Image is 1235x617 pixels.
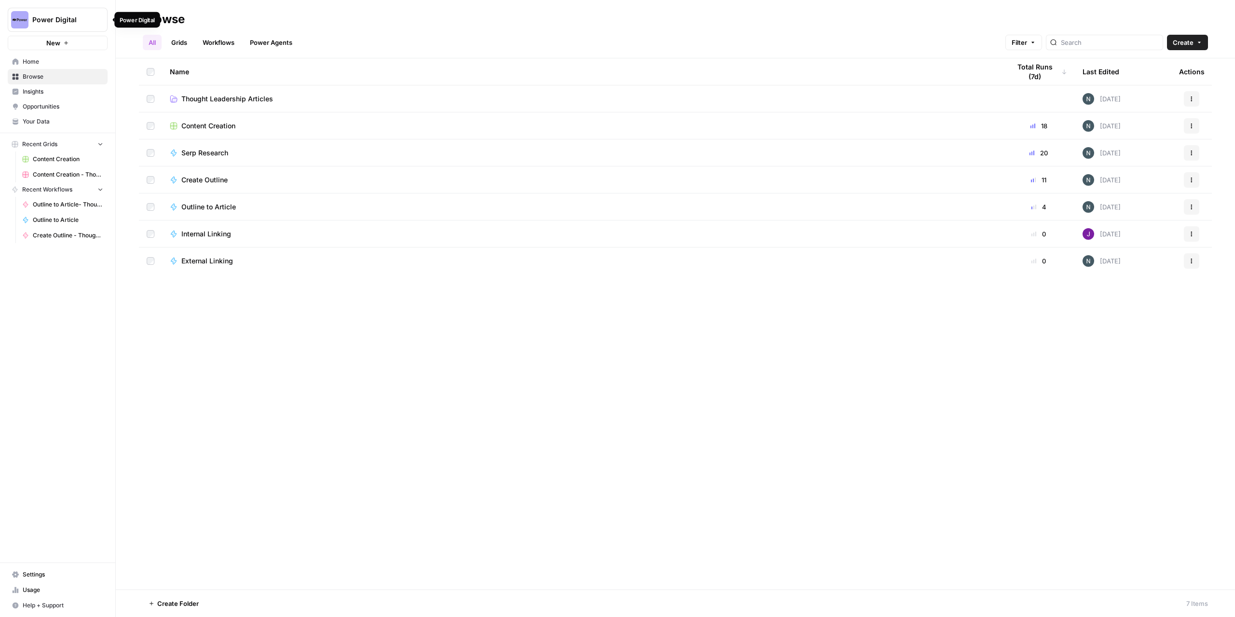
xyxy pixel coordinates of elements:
span: Outline to Article- Thought Leadership [33,200,103,209]
a: Power Agents [244,35,298,50]
div: [DATE] [1083,255,1121,267]
div: [DATE] [1083,201,1121,213]
span: Opportunities [23,102,103,111]
div: [DATE] [1083,147,1121,159]
input: Search [1061,38,1159,47]
button: New [8,36,108,50]
span: New [46,38,60,48]
span: Settings [23,570,103,579]
a: Internal Linking [170,229,995,239]
img: mfx9qxiwvwbk9y2m949wqpoopau8 [1083,120,1094,132]
button: Create [1167,35,1208,50]
span: Browse [23,72,103,81]
button: Workspace: Power Digital [8,8,108,32]
a: Settings [8,567,108,582]
a: Outline to Article [170,202,995,212]
div: 18 [1010,121,1067,131]
a: External Linking [170,256,995,266]
span: Power Digital [32,15,91,25]
a: Insights [8,84,108,99]
div: Browse [143,12,185,27]
div: 4 [1010,202,1067,212]
a: Browse [8,69,108,84]
a: Serp Research [170,148,995,158]
span: Home [23,57,103,66]
div: [DATE] [1083,228,1121,240]
img: mfx9qxiwvwbk9y2m949wqpoopau8 [1083,201,1094,213]
img: mfx9qxiwvwbk9y2m949wqpoopau8 [1083,174,1094,186]
a: Content Creation [18,151,108,167]
button: Recent Grids [8,137,108,151]
span: Thought Leadership Articles [181,94,273,104]
button: Create Folder [143,596,205,611]
a: All [143,35,162,50]
div: 11 [1010,175,1067,185]
span: Your Data [23,117,103,126]
img: nj1ssy6o3lyd6ijko0eoja4aphzn [1083,228,1094,240]
img: mfx9qxiwvwbk9y2m949wqpoopau8 [1083,93,1094,105]
span: Help + Support [23,601,103,610]
span: Outline to Article [181,202,236,212]
a: Usage [8,582,108,598]
div: [DATE] [1083,93,1121,105]
img: mfx9qxiwvwbk9y2m949wqpoopau8 [1083,147,1094,159]
button: Help + Support [8,598,108,613]
div: 0 [1010,229,1067,239]
span: Content Creation - Thought Leadership [33,170,103,179]
a: Content Creation - Thought Leadership [18,167,108,182]
span: Create Outline [181,175,228,185]
a: Your Data [8,114,108,129]
span: Usage [23,586,103,594]
img: Power Digital Logo [11,11,28,28]
a: Create Outline - Thought Leadership [18,228,108,243]
a: Home [8,54,108,69]
a: Thought Leadership Articles [170,94,995,104]
span: Recent Workflows [22,185,72,194]
a: Grids [165,35,193,50]
a: Outline to Article- Thought Leadership [18,197,108,212]
button: Filter [1005,35,1042,50]
a: Outline to Article [18,212,108,228]
div: Actions [1179,58,1205,85]
span: Create Folder [157,599,199,608]
div: Last Edited [1083,58,1119,85]
span: Insights [23,87,103,96]
span: Filter [1012,38,1027,47]
div: 0 [1010,256,1067,266]
div: [DATE] [1083,120,1121,132]
div: Total Runs (7d) [1010,58,1067,85]
span: Serp Research [181,148,228,158]
div: [DATE] [1083,174,1121,186]
div: 20 [1010,148,1067,158]
span: Content Creation [33,155,103,164]
button: Recent Workflows [8,182,108,197]
span: Create Outline - Thought Leadership [33,231,103,240]
div: Power Digital [120,15,155,24]
a: Workflows [197,35,240,50]
span: Create [1173,38,1194,47]
img: mfx9qxiwvwbk9y2m949wqpoopau8 [1083,255,1094,267]
a: Opportunities [8,99,108,114]
span: Recent Grids [22,140,57,149]
span: External Linking [181,256,233,266]
div: 7 Items [1186,599,1208,608]
a: Create Outline [170,175,995,185]
span: Outline to Article [33,216,103,224]
span: Content Creation [181,121,235,131]
a: Content Creation [170,121,995,131]
span: Internal Linking [181,229,231,239]
div: Name [170,58,995,85]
